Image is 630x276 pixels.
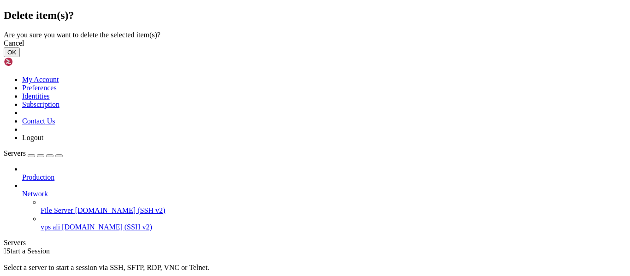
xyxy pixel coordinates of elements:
[6,247,50,255] span: Start a Session
[41,198,626,215] li: File Server [DOMAIN_NAME] (SSH v2)
[22,182,626,231] li: Network
[75,206,166,214] span: [DOMAIN_NAME] (SSH v2)
[22,100,59,108] a: Subscription
[41,215,626,231] li: vps ali [DOMAIN_NAME] (SSH v2)
[4,149,63,157] a: Servers
[41,206,73,214] span: File Server
[22,134,43,141] a: Logout
[4,39,626,47] div: Cancel
[41,223,626,231] a: vps ali [DOMAIN_NAME] (SSH v2)
[4,149,26,157] span: Servers
[4,57,57,66] img: Shellngn
[4,47,20,57] button: OK
[22,173,54,181] span: Production
[22,76,59,83] a: My Account
[41,223,60,231] span: vps ali
[22,173,626,182] a: Production
[22,92,50,100] a: Identities
[22,190,626,198] a: Network
[62,223,152,231] span: [DOMAIN_NAME] (SSH v2)
[4,9,626,22] h2: Delete item(s)?
[22,190,48,198] span: Network
[22,117,55,125] a: Contact Us
[22,84,57,92] a: Preferences
[4,247,6,255] span: 
[41,206,626,215] a: File Server [DOMAIN_NAME] (SSH v2)
[4,239,626,247] div: Servers
[4,31,626,39] div: Are you sure you want to delete the selected item(s)?
[22,165,626,182] li: Production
